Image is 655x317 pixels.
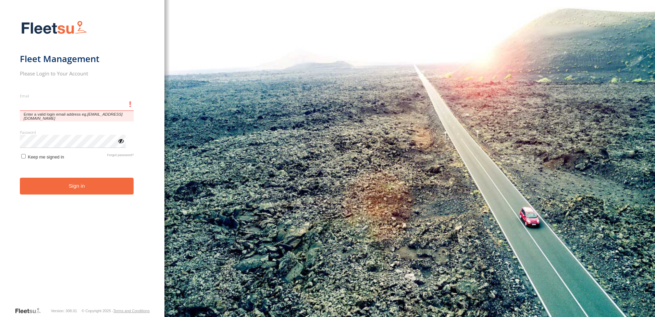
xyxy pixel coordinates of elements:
[82,309,150,313] div: © Copyright 2025 -
[20,16,145,307] form: main
[20,19,88,37] img: Fleetsu
[20,178,134,195] button: Sign in
[20,70,134,77] h2: Please Login to Your Account
[20,93,134,98] label: Email
[28,154,64,160] span: Keep me signed in
[51,309,77,313] div: Version: 308.01
[113,309,150,313] a: Terms and Conditions
[20,111,134,121] span: Enter a valid login email address eg.
[15,307,46,314] a: Visit our Website
[107,153,134,160] a: Forgot password?
[20,130,134,135] label: Password
[24,112,123,120] em: [EMAIL_ADDRESS][DOMAIN_NAME]
[117,137,124,144] div: ViewPassword
[20,53,134,64] h1: Fleet Management
[21,154,26,158] input: Keep me signed in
